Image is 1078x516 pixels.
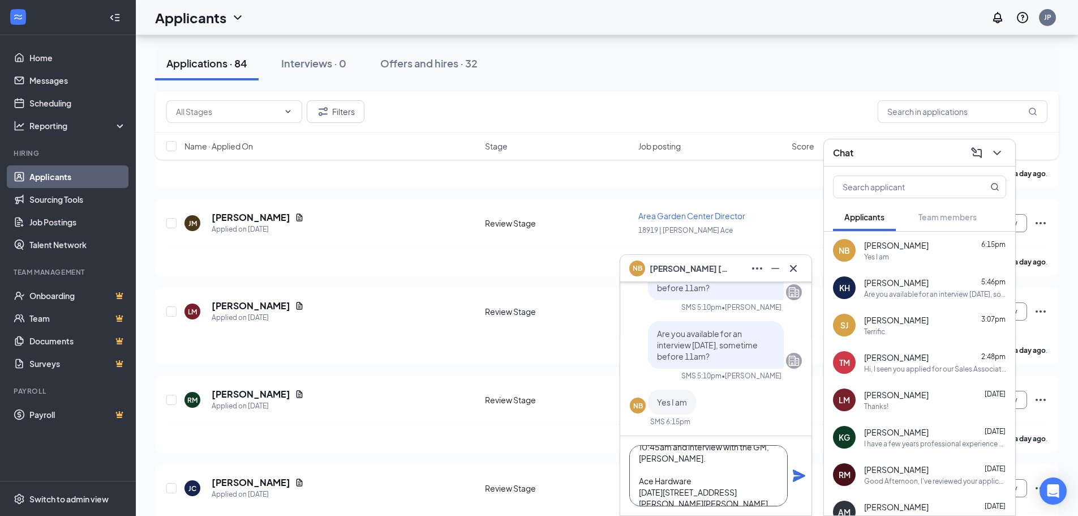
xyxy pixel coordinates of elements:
div: JP [1044,12,1051,22]
h5: [PERSON_NAME] [212,300,290,312]
button: Ellipses [748,259,766,278]
svg: Company [787,285,801,299]
div: Are you available for an interview [DATE], sometime before 12pm? [864,289,1006,299]
div: Applied on [DATE] [212,312,304,323]
svg: Ellipses [1034,393,1047,407]
svg: Cross [787,262,800,275]
div: Yes I am [864,252,889,262]
span: [PERSON_NAME] [864,352,929,363]
div: RM [187,395,197,405]
span: [PERSON_NAME] [864,427,929,438]
span: • [PERSON_NAME] [721,371,781,381]
div: RM [839,469,851,480]
b: a day ago [1014,169,1046,178]
span: • [PERSON_NAME] [721,302,781,312]
span: 2:48pm [981,352,1006,361]
span: [PERSON_NAME] [864,464,929,475]
b: a day ago [1014,434,1046,443]
div: SMS 5:10pm [681,302,721,312]
svg: Document [295,478,304,487]
span: Name · Applied On [184,140,253,152]
svg: ChevronDown [284,107,293,116]
span: Applicants [844,212,884,222]
span: [PERSON_NAME] [864,277,929,288]
h5: [PERSON_NAME] [212,476,290,489]
div: JM [188,219,197,228]
svg: Company [787,354,801,368]
a: Applicants [29,165,126,188]
svg: Filter [316,105,330,118]
div: NB [633,401,643,411]
button: Filter Filters [307,100,364,123]
svg: Ellipses [1034,305,1047,318]
button: ComposeMessage [968,144,986,162]
span: Stage [485,140,508,152]
div: Applications · 84 [166,56,247,70]
div: LM [839,394,850,406]
svg: Analysis [14,120,25,131]
h1: Applicants [155,8,226,27]
a: Home [29,46,126,69]
button: Minimize [766,259,784,278]
button: Cross [784,259,802,278]
div: Open Intercom Messenger [1040,477,1067,505]
svg: Document [295,390,304,399]
div: Team Management [14,267,124,277]
svg: Settings [14,493,25,505]
input: All Stages [176,105,279,118]
svg: ComposeMessage [970,146,983,160]
svg: MagnifyingGlass [1028,107,1037,116]
svg: QuestionInfo [1016,11,1029,24]
div: Thanks! [864,402,888,411]
h3: Chat [833,147,853,159]
span: Job posting [638,140,681,152]
div: Review Stage [485,218,632,229]
span: Are you available for an interview [DATE], sometime before 11am? [657,329,758,361]
span: 6:15pm [981,240,1006,249]
a: Job Postings [29,211,126,233]
div: I have a few years professional experience on the other side of nursery sales, buying and install... [864,439,1006,449]
a: DocumentsCrown [29,330,126,352]
textarea: Great! You can come up to the store in [GEOGRAPHIC_DATA] [DATE] @ 10:45am and interview with the ... [629,445,788,506]
span: 18919 | [PERSON_NAME] Ace [638,226,733,234]
span: Score [792,140,814,152]
svg: Collapse [109,12,121,23]
span: [PERSON_NAME] [864,314,929,326]
a: OnboardingCrown [29,284,126,307]
div: KH [839,282,850,293]
a: Scheduling [29,92,126,114]
div: Terrific [864,327,885,336]
a: Messages [29,69,126,92]
span: [PERSON_NAME] [864,501,929,513]
div: LM [188,307,197,317]
div: Hiring [14,148,124,158]
div: Review Stage [485,306,632,317]
span: [DATE] [985,390,1006,398]
div: JC [188,484,196,493]
div: Offers and hires · 32 [380,56,478,70]
div: Applied on [DATE] [212,489,304,500]
svg: Document [295,301,304,310]
svg: Plane [792,469,806,483]
svg: Ellipses [1034,216,1047,230]
h5: [PERSON_NAME] [212,388,290,400]
b: a day ago [1014,346,1046,355]
a: Talent Network [29,233,126,256]
div: Good Afternoon, I've reviewed your application and was wondering if you had Garden Experience? [P... [864,476,1006,486]
span: [DATE] [985,464,1006,473]
div: Hi, I seen you applied for our Sales Associate position. Are you still looking for work and if so... [864,364,1006,374]
svg: Ellipses [750,262,764,275]
div: TM [839,357,850,368]
svg: Ellipses [1034,481,1047,495]
div: SMS 6:15pm [650,417,690,427]
div: SMS 5:10pm [681,371,721,381]
svg: ChevronDown [231,11,244,24]
div: Review Stage [485,394,632,406]
span: [DATE] [985,427,1006,436]
span: 3:07pm [981,315,1006,323]
span: 5:46pm [981,278,1006,286]
span: Area Garden Center Director [638,211,745,221]
span: [PERSON_NAME] [PERSON_NAME] [650,262,729,275]
input: Search applicant [834,176,968,198]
